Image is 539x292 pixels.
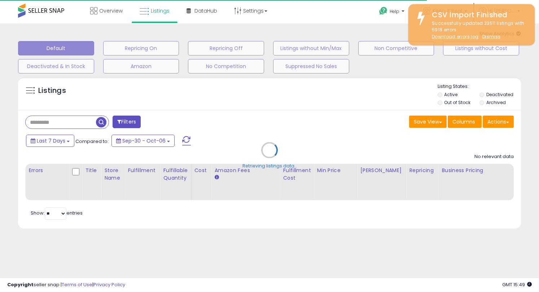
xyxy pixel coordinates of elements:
[93,281,125,288] a: Privacy Policy
[18,59,94,73] button: Deactivated & In Stock
[194,7,217,14] span: DataHub
[373,1,412,23] a: Help
[426,20,529,40] div: Successfully updated 23511 listings with 5918 errors.
[242,163,297,169] div: Retrieving listings data..
[7,282,125,288] div: seller snap | |
[7,281,34,288] strong: Copyright
[426,10,529,20] div: CSV Import Finished
[273,41,349,55] button: Listings without Min/Max
[443,41,519,55] button: Listings without Cost
[390,8,399,14] span: Help
[188,41,264,55] button: Repricing Off
[379,6,388,15] i: Get Help
[273,59,349,73] button: Suppressed No Sales
[18,41,94,55] button: Default
[99,7,123,14] span: Overview
[502,281,532,288] span: 2025-10-14 15:49 GMT
[358,41,434,55] button: Non Competitive
[103,41,179,55] button: Repricing On
[151,7,170,14] span: Listings
[482,33,500,40] u: Dismiss
[103,59,179,73] button: Amazon
[432,33,478,40] a: Download errors log
[188,59,264,73] button: No Competition
[62,281,92,288] a: Terms of Use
